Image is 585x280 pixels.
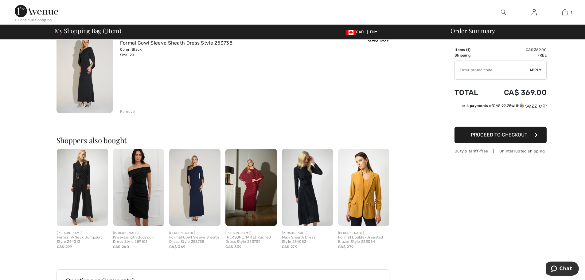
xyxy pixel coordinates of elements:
[113,149,164,226] img: Knee-Length Bodycon Dress Style 259101
[15,17,52,23] div: < Continue Shopping
[169,245,185,249] span: CA$ 369
[487,47,547,53] td: CA$ 369.00
[120,109,135,114] div: Remove
[57,29,113,113] img: Formal Cowl Sleeve Sheath Dress Style 253738
[225,149,277,226] img: Maxi Sheath Ruched Dress Style 253739
[282,231,333,235] div: [PERSON_NAME]
[169,149,220,226] img: Formal Cowl Sleeve Sheath Dress Style 253738
[346,30,356,35] img: Canadian Dollar
[493,104,511,108] span: CA$ 92.25
[346,30,366,34] span: CAD
[546,262,579,277] iframe: Opens a widget where you can chat to one of our agents
[454,111,547,124] iframe: PayPal-paypal
[113,231,164,235] div: [PERSON_NAME]
[529,67,542,73] span: Apply
[501,9,506,16] img: search the website
[338,245,353,249] span: CA$ 279
[562,9,567,16] img: My Bag
[113,235,164,244] div: Knee-Length Bodycon Dress Style 259101
[527,9,542,16] a: Sign In
[282,235,333,244] div: Maxi Sheath Dress Style 254082
[370,30,378,34] span: EN
[550,9,580,16] a: 1
[55,28,121,34] span: My Shopping Bag ( Item)
[225,231,277,235] div: [PERSON_NAME]
[487,53,547,58] td: Free
[520,103,542,108] img: Sezzle
[487,82,547,103] td: CA$ 369.00
[338,231,389,235] div: [PERSON_NAME]
[225,245,241,249] span: CA$ 339
[57,235,108,244] div: Formal V-Neck Jumpsuit Style 254013
[105,26,107,34] span: 1
[57,231,108,235] div: [PERSON_NAME]
[368,37,389,43] span: CA$ 369
[57,136,394,144] h2: Shoppers also bought
[454,148,547,154] div: Duty & tariff-free | Uninterrupted shipping
[169,235,220,244] div: Formal Cowl Sleeve Sheath Dress Style 253738
[454,127,547,143] button: Proceed to Checkout
[467,48,469,52] span: 1
[338,235,389,244] div: Formal Double-Breasted Blazer Style 253034
[462,103,547,108] div: or 4 payments of with
[57,245,72,249] span: CA$ 299
[120,40,232,46] a: Formal Cowl Sleeve Sheath Dress Style 253738
[282,149,333,226] img: Maxi Sheath Dress Style 254082
[454,103,547,111] div: or 4 payments ofCA$ 92.25withSezzle Click to learn more about Sezzle
[113,245,129,249] span: CA$ 260
[471,132,527,138] span: Proceed to Checkout
[532,9,537,16] img: My Info
[15,5,58,17] img: 1ère Avenue
[443,28,581,34] div: Order Summary
[120,47,232,58] div: Color: Black Size: 20
[169,231,220,235] div: [PERSON_NAME]
[282,245,297,249] span: CA$ 279
[338,149,389,226] img: Formal Double-Breasted Blazer Style 253034
[57,149,108,226] img: Formal V-Neck Jumpsuit Style 254013
[454,82,487,103] td: Total
[571,10,572,15] span: 1
[455,61,529,79] input: Promo code
[225,235,277,244] div: [PERSON_NAME] Ruched Dress Style 253739
[454,53,487,58] td: Shipping
[454,47,487,53] td: Items ( )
